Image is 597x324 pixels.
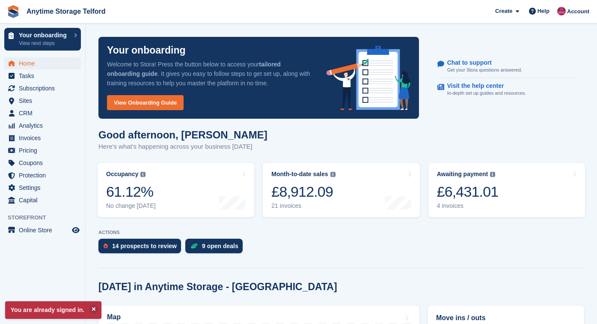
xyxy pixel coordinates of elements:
[107,313,121,321] h2: Map
[271,171,328,178] div: Month-to-date sales
[8,213,85,222] span: Storefront
[428,163,585,217] a: Awaiting payment £6,431.01 4 invoices
[19,182,70,194] span: Settings
[106,202,156,210] div: No change [DATE]
[98,281,337,293] h2: [DATE] in Anytime Storage - [GEOGRAPHIC_DATA]
[202,243,238,249] div: 9 open deals
[19,70,70,82] span: Tasks
[185,239,247,258] a: 9 open deals
[140,172,146,177] img: icon-info-grey-7440780725fd019a000dd9b08b2336e03edf1995a4989e88bcd33f0948082b44.svg
[436,313,576,323] h2: Move ins / outs
[557,7,566,15] img: Andrew Newall
[19,95,70,107] span: Sites
[106,171,138,178] div: Occupancy
[263,163,419,217] a: Month-to-date sales £8,912.09 21 invoices
[19,157,70,169] span: Coupons
[490,172,495,177] img: icon-info-grey-7440780725fd019a000dd9b08b2336e03edf1995a4989e88bcd33f0948082b44.svg
[98,163,254,217] a: Occupancy 61.12% No change [DATE]
[19,144,70,156] span: Pricing
[437,202,499,210] div: 4 invoices
[4,28,81,51] a: Your onboarding View next steps
[19,39,70,47] p: View next steps
[23,4,109,18] a: Anytime Storage Telford
[447,66,522,74] p: Get your Stora questions answered.
[437,78,576,101] a: Visit the help center In-depth set up guides and resources.
[19,224,70,236] span: Online Store
[4,157,81,169] a: menu
[4,107,81,119] a: menu
[19,107,70,119] span: CRM
[330,172,336,177] img: icon-info-grey-7440780725fd019a000dd9b08b2336e03edf1995a4989e88bcd33f0948082b44.svg
[98,239,185,258] a: 14 prospects to review
[437,55,576,78] a: Chat to support Get your Stora questions answered.
[327,46,410,110] img: onboarding-info-6c161a55d2c0e0a8cae90662b2fe09162a5109e8cc188191df67fb4f79e88e88.svg
[447,90,526,97] p: In-depth set up guides and resources.
[4,132,81,144] a: menu
[107,95,184,110] a: View Onboarding Guide
[437,183,499,201] div: £6,431.01
[271,202,335,210] div: 21 invoices
[4,120,81,132] a: menu
[4,82,81,94] a: menu
[19,57,70,69] span: Home
[538,7,549,15] span: Help
[567,7,589,16] span: Account
[4,182,81,194] a: menu
[4,169,81,181] a: menu
[495,7,512,15] span: Create
[447,82,520,90] p: Visit the help center
[19,120,70,132] span: Analytics
[107,60,313,88] p: Welcome to Stora! Press the button below to access your . It gives you easy to follow steps to ge...
[98,129,267,141] h1: Good afternoon, [PERSON_NAME]
[71,225,81,235] a: Preview store
[19,82,70,94] span: Subscriptions
[447,59,515,66] p: Chat to support
[4,144,81,156] a: menu
[4,224,81,236] a: menu
[107,45,186,55] p: Your onboarding
[5,301,101,319] p: You are already signed in.
[106,183,156,201] div: 61.12%
[4,70,81,82] a: menu
[98,142,267,152] p: Here's what's happening across your business [DATE]
[112,243,177,249] div: 14 prospects to review
[4,194,81,206] a: menu
[98,230,584,235] p: ACTIONS
[4,95,81,107] a: menu
[104,243,108,249] img: prospect-51fa495bee0391a8d652442698ab0144808aea92771e9ea1ae160a38d050c398.svg
[271,183,335,201] div: £8,912.09
[4,57,81,69] a: menu
[437,171,488,178] div: Awaiting payment
[19,194,70,206] span: Capital
[190,243,198,249] img: deal-1b604bf984904fb50ccaf53a9ad4b4a5d6e5aea283cecdc64d6e3604feb123c2.svg
[7,5,20,18] img: stora-icon-8386f47178a22dfd0bd8f6a31ec36ba5ce8667c1dd55bd0f319d3a0aa187defe.svg
[19,169,70,181] span: Protection
[19,132,70,144] span: Invoices
[19,32,70,38] p: Your onboarding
